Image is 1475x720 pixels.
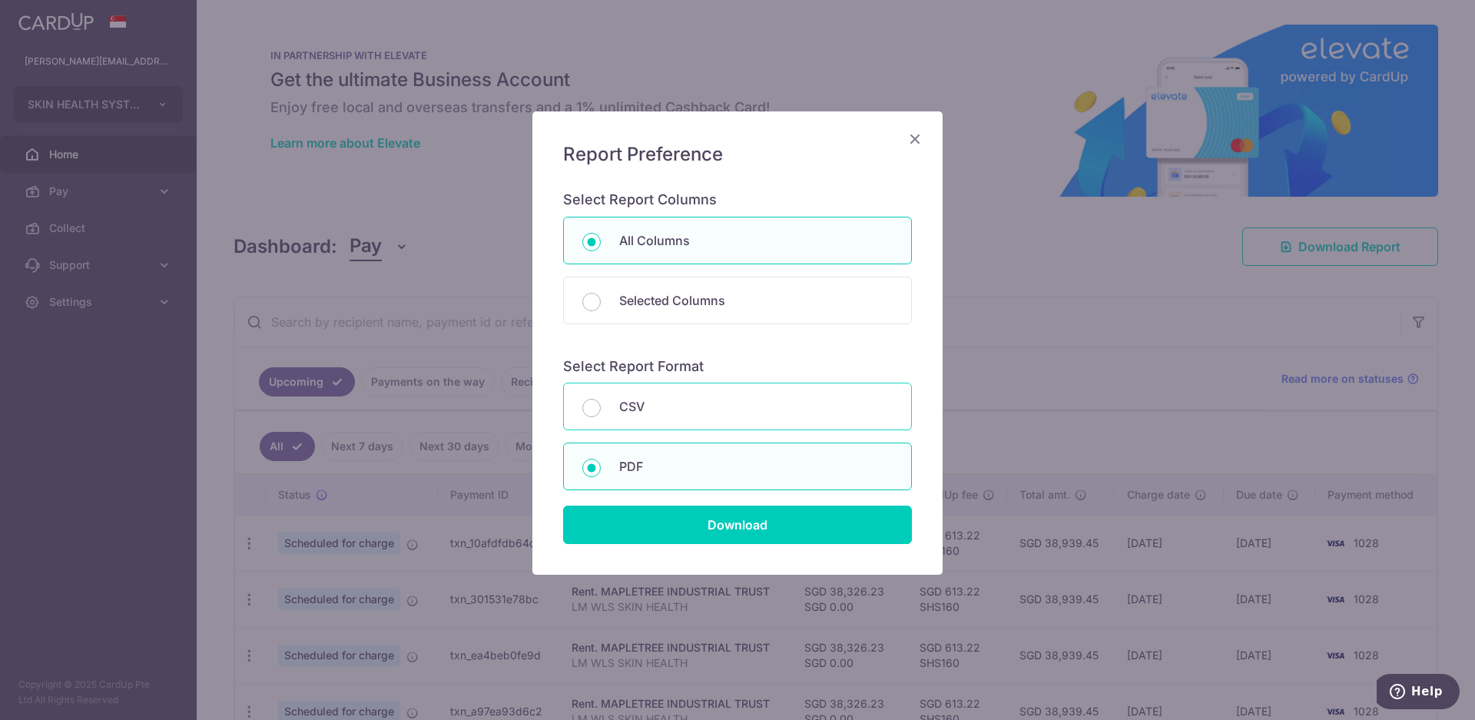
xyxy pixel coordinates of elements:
button: Close [906,130,924,148]
h5: Report Preference [563,142,912,167]
p: PDF [619,457,893,476]
p: CSV [619,397,893,416]
h6: Select Report Format [563,358,912,376]
input: Download [563,506,912,544]
p: Selected Columns [619,291,893,310]
iframe: Opens a widget where you can find more information [1377,674,1460,712]
h6: Select Report Columns [563,191,912,209]
p: All Columns [619,231,893,250]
